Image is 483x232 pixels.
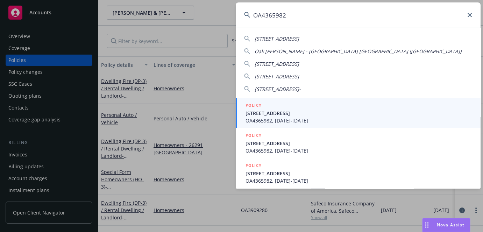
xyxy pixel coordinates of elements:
[236,158,481,188] a: POLICY[STREET_ADDRESS]OA4365982, [DATE]-[DATE]
[255,86,301,92] span: [STREET_ADDRESS]-
[246,110,472,117] span: [STREET_ADDRESS]
[246,162,262,169] h5: POLICY
[246,132,262,139] h5: POLICY
[236,98,481,128] a: POLICY[STREET_ADDRESS]OA4365982, [DATE]-[DATE]
[255,61,299,67] span: [STREET_ADDRESS]
[246,170,472,177] span: [STREET_ADDRESS]
[246,117,472,124] span: OA4365982, [DATE]-[DATE]
[255,73,299,80] span: [STREET_ADDRESS]
[422,218,431,232] div: Drag to move
[255,35,299,42] span: [STREET_ADDRESS]
[246,177,472,184] span: OA4365982, [DATE]-[DATE]
[236,128,481,158] a: POLICY[STREET_ADDRESS]OA4365982, [DATE]-[DATE]
[246,147,472,154] span: OA4365982, [DATE]-[DATE]
[422,218,470,232] button: Nova Assist
[437,222,464,228] span: Nova Assist
[246,102,262,109] h5: POLICY
[236,2,481,28] input: Search...
[246,140,472,147] span: [STREET_ADDRESS]
[255,48,461,55] span: Oak [PERSON_NAME] - [GEOGRAPHIC_DATA] [GEOGRAPHIC_DATA] ([GEOGRAPHIC_DATA])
